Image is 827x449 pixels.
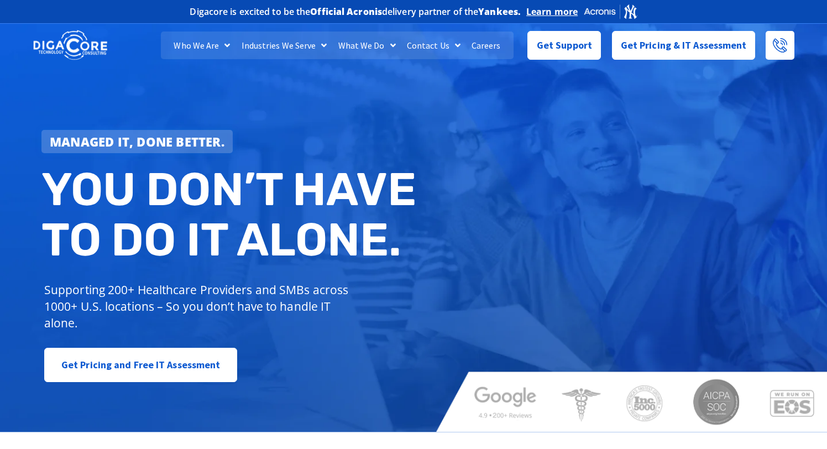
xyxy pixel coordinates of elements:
[33,29,107,61] img: DigaCore Technology Consulting
[50,133,224,150] strong: Managed IT, done better.
[466,32,506,59] a: Careers
[526,6,578,17] a: Learn more
[44,348,237,382] a: Get Pricing and Free IT Assessment
[612,31,756,60] a: Get Pricing & IT Assessment
[333,32,401,59] a: What We Do
[527,31,601,60] a: Get Support
[478,6,521,18] b: Yankees.
[537,34,592,56] span: Get Support
[190,7,521,16] h2: Digacore is excited to be the delivery partner of the
[236,32,333,59] a: Industries We Serve
[401,32,466,59] a: Contact Us
[161,32,514,59] nav: Menu
[41,164,422,265] h2: You don’t have to do IT alone.
[583,3,637,19] img: Acronis
[168,32,235,59] a: Who We Are
[310,6,382,18] b: Official Acronis
[44,281,353,331] p: Supporting 200+ Healthcare Providers and SMBs across 1000+ U.S. locations – So you don’t have to ...
[621,34,747,56] span: Get Pricing & IT Assessment
[41,130,233,153] a: Managed IT, done better.
[61,354,220,376] span: Get Pricing and Free IT Assessment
